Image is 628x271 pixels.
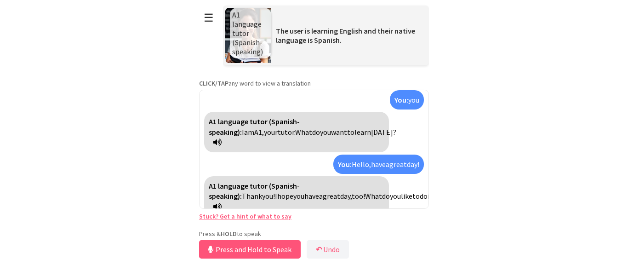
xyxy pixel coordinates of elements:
[209,181,300,201] strong: A1 language tutor (Spanish-speaking):
[277,191,293,201] span: hope
[264,127,278,137] span: your
[199,79,228,87] strong: CLICK/TAP
[316,245,322,254] b: ↶
[244,127,254,137] span: am
[278,127,295,137] span: tutor.
[323,191,340,201] span: great
[199,6,218,29] button: ☰
[232,10,263,56] span: A1 language tutor (Spanish-speaking)
[304,191,319,201] span: have
[204,176,389,216] div: Click to translate
[262,191,275,201] span: you!
[276,26,415,45] span: The user is learning English and their native language is Spanish.
[386,160,389,169] span: a
[225,8,271,63] img: Scenario Image
[242,191,262,201] span: Thank
[407,160,419,169] span: day!
[354,127,371,137] span: learn
[365,191,382,201] span: What
[371,127,396,137] span: [DATE]?
[204,112,389,152] div: Click to translate
[221,230,237,238] strong: HOLD
[347,127,354,137] span: to
[319,191,323,201] span: a
[295,127,312,137] span: What
[352,160,371,169] span: Hello,
[371,160,386,169] span: have
[254,127,264,137] span: A1,
[412,191,420,201] span: to
[275,191,277,201] span: I
[390,191,401,201] span: you
[389,160,407,169] span: great
[340,191,352,201] span: day,
[352,191,365,201] span: too!
[307,240,349,259] button: ↶Undo
[209,117,300,136] strong: A1 language tutor (Spanish-speaking):
[199,240,301,259] button: Press and Hold to Speak
[199,79,429,87] p: any word to view a translation
[382,191,390,201] span: do
[242,127,244,137] span: I
[331,127,347,137] span: want
[390,90,424,110] div: Click to translate
[401,191,412,201] span: like
[312,127,320,137] span: do
[199,230,429,238] p: Press & to speak
[338,160,352,169] strong: You:
[199,212,291,220] a: Stuck? Get a hint of what to say
[320,127,331,137] span: you
[333,155,424,174] div: Click to translate
[420,191,428,201] span: do
[408,95,419,104] span: you
[428,191,434,201] span: in
[394,95,408,104] strong: You:
[293,191,304,201] span: you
